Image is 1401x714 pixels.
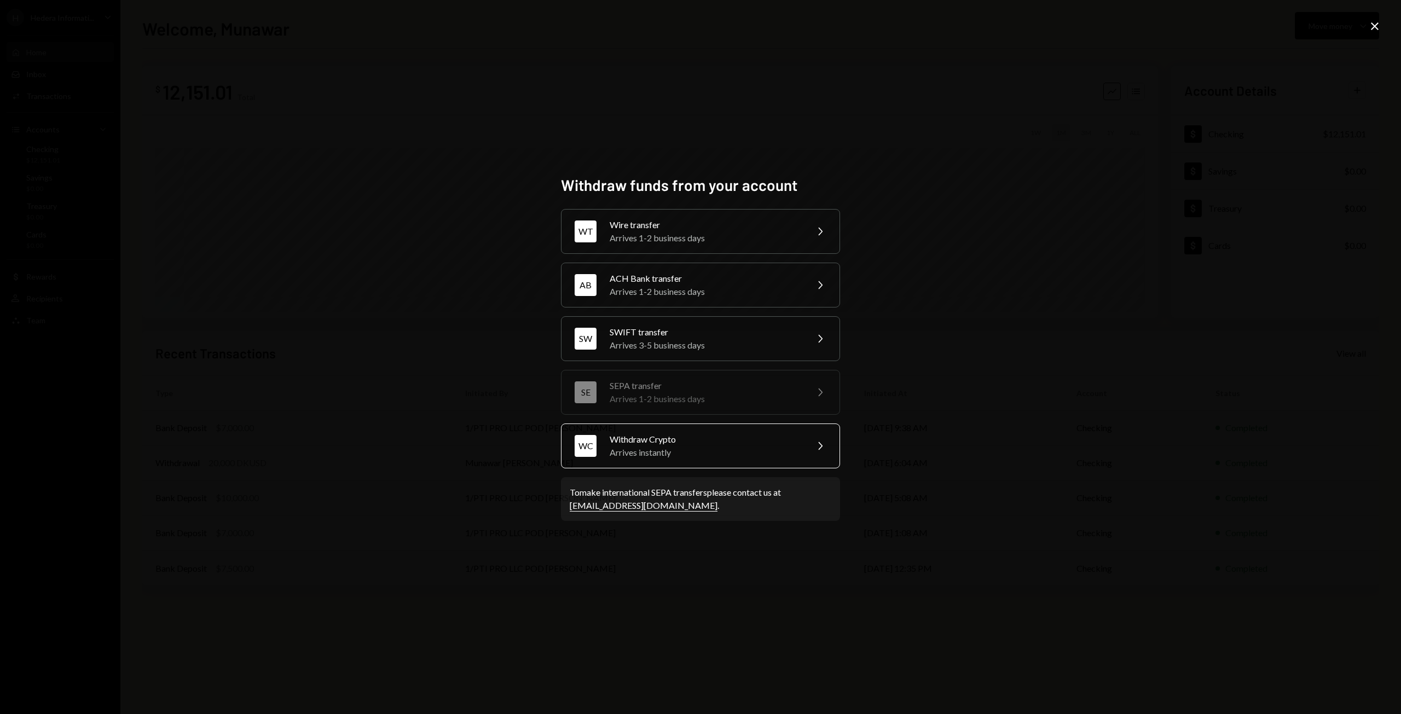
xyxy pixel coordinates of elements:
button: SESEPA transferArrives 1-2 business days [561,370,840,415]
div: To make international SEPA transfers please contact us at . [570,486,831,512]
div: SWIFT transfer [610,326,800,339]
div: ACH Bank transfer [610,272,800,285]
div: Arrives 1-2 business days [610,285,800,298]
div: WT [575,220,597,242]
h2: Withdraw funds from your account [561,175,840,196]
button: ABACH Bank transferArrives 1-2 business days [561,263,840,307]
div: SE [575,381,597,403]
button: WTWire transferArrives 1-2 business days [561,209,840,254]
div: SEPA transfer [610,379,800,392]
button: SWSWIFT transferArrives 3-5 business days [561,316,840,361]
div: Wire transfer [610,218,800,231]
div: Withdraw Crypto [610,433,800,446]
div: SW [575,328,597,350]
a: [EMAIL_ADDRESS][DOMAIN_NAME] [570,500,717,512]
button: WCWithdraw CryptoArrives instantly [561,423,840,468]
div: AB [575,274,597,296]
div: Arrives 1-2 business days [610,392,800,405]
div: Arrives instantly [610,446,800,459]
div: WC [575,435,597,457]
div: Arrives 3-5 business days [610,339,800,352]
div: Arrives 1-2 business days [610,231,800,245]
